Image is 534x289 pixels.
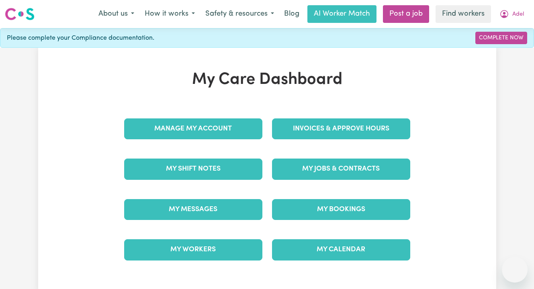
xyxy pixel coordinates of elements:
[124,199,262,220] a: My Messages
[5,7,35,21] img: Careseekers logo
[272,239,410,260] a: My Calendar
[124,159,262,179] a: My Shift Notes
[119,70,415,90] h1: My Care Dashboard
[124,118,262,139] a: Manage My Account
[307,5,376,23] a: AI Worker Match
[200,6,279,22] button: Safety & resources
[5,5,35,23] a: Careseekers logo
[93,6,139,22] button: About us
[475,32,527,44] a: Complete Now
[124,239,262,260] a: My Workers
[139,6,200,22] button: How it works
[272,199,410,220] a: My Bookings
[512,10,524,19] span: Adel
[383,5,429,23] a: Post a job
[279,5,304,23] a: Blog
[502,257,528,283] iframe: Button to launch messaging window
[272,159,410,179] a: My Jobs & Contracts
[7,33,154,43] span: Please complete your Compliance documentation.
[272,118,410,139] a: Invoices & Approve Hours
[494,6,529,22] button: My Account
[436,5,491,23] a: Find workers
